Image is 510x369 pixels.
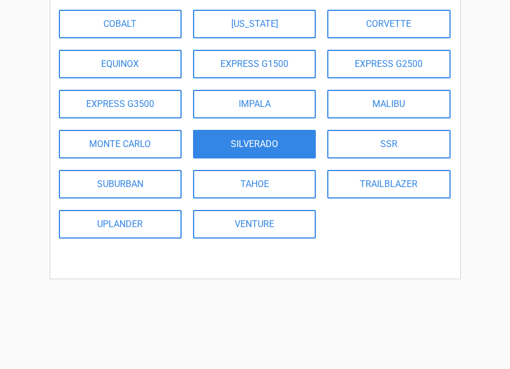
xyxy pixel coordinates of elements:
a: VENTURE [193,210,316,239]
a: TRAILBLAZER [327,170,450,199]
a: COBALT [59,10,182,38]
a: IMPALA [193,90,316,118]
a: SSR [327,130,450,158]
a: SILVERADO [193,130,316,158]
a: UPLANDER [59,210,182,239]
a: CORVETTE [327,10,450,38]
a: EQUINOX [59,50,182,78]
a: EXPRESS G3500 [59,90,182,118]
a: [US_STATE] [193,10,316,38]
a: MALIBU [327,90,450,118]
a: TAHOE [193,170,316,199]
a: EXPRESS G1500 [193,50,316,78]
a: SUBURBAN [59,170,182,199]
a: EXPRESS G2500 [327,50,450,78]
a: MONTE CARLO [59,130,182,158]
